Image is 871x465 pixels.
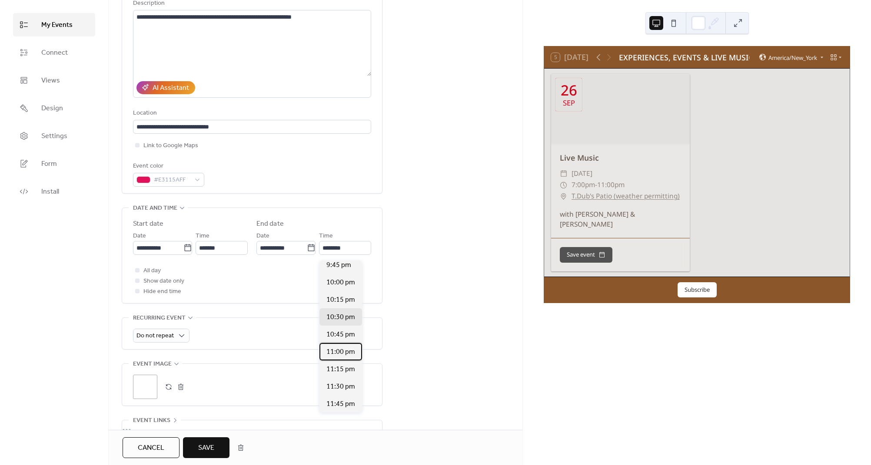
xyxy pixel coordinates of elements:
[13,124,95,148] a: Settings
[122,420,382,439] div: •••
[133,203,177,214] span: Date and time
[133,313,186,323] span: Recurring event
[123,437,180,458] button: Cancel
[154,175,190,185] span: #E3115AFF
[572,179,595,191] span: 7:00pm
[133,359,172,369] span: Event image
[133,375,157,399] div: ;
[133,108,369,119] div: Location
[13,152,95,175] a: Form
[572,168,592,179] span: [DATE]
[768,55,817,60] span: America/New_York
[326,330,355,340] span: 10:45 pm
[326,382,355,392] span: 11:30 pm
[41,48,68,58] span: Connect
[13,41,95,64] a: Connect
[560,191,568,202] div: ​
[41,20,73,30] span: My Events
[326,260,351,270] span: 9:45 pm
[595,179,597,191] span: -
[256,219,284,229] div: End date
[41,76,60,86] span: Views
[13,96,95,120] a: Design
[563,99,575,107] div: Sep
[326,399,355,409] span: 11:45 pm
[138,443,164,453] span: Cancel
[143,287,181,297] span: Hide end time
[196,231,209,241] span: Time
[560,179,568,191] div: ​
[41,187,59,197] span: Install
[256,231,269,241] span: Date
[143,276,184,287] span: Show date only
[13,180,95,203] a: Install
[41,103,63,114] span: Design
[136,330,174,342] span: Do not repeat
[326,364,355,375] span: 11:15 pm
[326,312,355,323] span: 10:30 pm
[551,152,690,163] div: Live Music
[597,179,625,191] span: 11:00pm
[183,437,229,458] button: Save
[133,416,170,426] span: Event links
[326,347,355,357] span: 11:00 pm
[678,282,717,298] button: Subscribe
[198,443,214,453] span: Save
[143,266,161,276] span: All day
[319,231,333,241] span: Time
[326,295,355,305] span: 10:15 pm
[13,13,95,36] a: My Events
[561,83,577,97] div: 26
[619,52,749,63] div: EXPERIENCES, EVENTS & LIVE MUSIC
[133,231,146,241] span: Date
[326,277,355,288] span: 10:00 pm
[143,141,198,151] span: Link to Google Maps
[572,191,680,202] a: T.Dub's Patio (weather permitting)
[560,247,612,263] button: Save event
[560,168,568,179] div: ​
[41,131,67,142] span: Settings
[13,69,95,92] a: Views
[551,209,690,229] div: with [PERSON_NAME] & [PERSON_NAME]
[153,83,189,93] div: AI Assistant
[133,161,203,171] div: Event color
[133,219,163,229] div: Start date
[41,159,57,169] span: Form
[136,81,195,94] button: AI Assistant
